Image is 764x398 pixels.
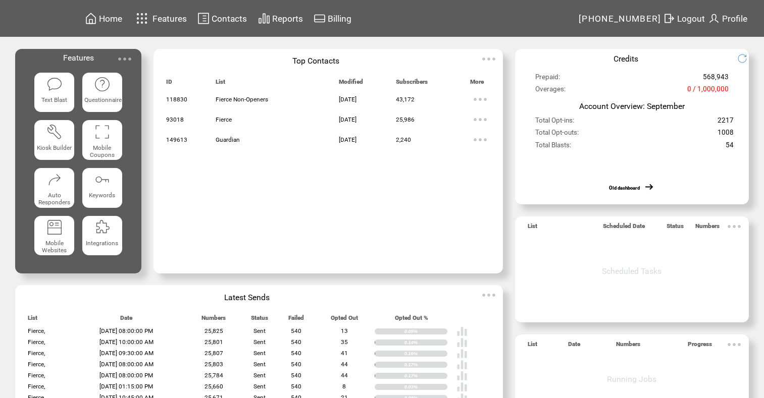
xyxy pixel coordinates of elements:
[339,136,356,143] span: [DATE]
[90,144,115,158] span: Mobile Coupons
[133,10,151,27] img: features.svg
[34,120,74,160] a: Kiosk Builder
[535,141,571,153] span: Total Blasts:
[205,327,223,334] span: 25,825
[257,11,304,26] a: Reports
[205,350,223,357] span: 25,807
[528,222,537,234] span: List
[166,78,172,90] span: ID
[528,340,537,352] span: List
[470,89,490,109] img: ellypsis.svg
[34,216,74,256] a: Mobile Websites
[396,116,415,123] span: 25,986
[724,334,744,355] img: ellypsis.svg
[609,185,640,191] a: Old dashboard
[291,338,301,346] span: 540
[212,14,247,24] span: Contacts
[46,172,63,188] img: auto-responders.svg
[535,73,560,85] span: Prepaid:
[396,136,411,143] span: 2,240
[253,361,266,368] span: Sent
[339,116,356,123] span: [DATE]
[28,314,37,326] span: List
[404,328,447,334] div: 0.05%
[677,14,705,24] span: Logout
[395,314,428,326] span: Opted Out %
[83,11,124,26] a: Home
[205,372,223,379] span: 25,784
[99,338,154,346] span: [DATE] 10:00:00 AM
[166,116,184,123] span: 93018
[535,85,566,97] span: Overages:
[216,116,232,123] span: Fierce
[28,327,45,334] span: Fierce,
[535,117,574,129] span: Total Opt-ins:
[82,73,122,112] a: Questionnaire
[216,136,240,143] span: Guardian
[253,327,266,334] span: Sent
[46,219,63,235] img: mobile-websites.svg
[166,96,187,103] span: 118830
[205,338,223,346] span: 25,801
[94,172,110,188] img: keywords.svg
[253,350,266,357] span: Sent
[84,96,122,103] span: Questionnaire
[28,361,45,368] span: Fierce,
[63,53,94,63] span: Features
[253,372,266,379] span: Sent
[253,338,266,346] span: Sent
[205,361,223,368] span: 25,803
[82,168,122,208] a: Keywords
[456,326,468,337] img: poll%20-%20white.svg
[314,12,326,25] img: creidtcard.svg
[99,383,153,390] span: [DATE] 01:15:00 PM
[579,101,685,111] span: Account Overview: September
[34,168,74,208] a: Auto Responders
[288,314,304,326] span: Failed
[687,85,729,97] span: 0 / 1,000,000
[291,361,301,368] span: 540
[607,374,656,384] span: Running Jobs
[99,14,122,24] span: Home
[579,14,661,24] span: [PHONE_NUMBER]
[253,383,266,390] span: Sent
[99,361,154,368] span: [DATE] 08:00:00 AM
[718,117,734,129] span: 2217
[341,350,348,357] span: 41
[291,350,301,357] span: 540
[614,54,638,64] span: Credits
[456,381,468,392] img: poll%20-%20white.svg
[339,96,356,103] span: [DATE]
[404,362,447,368] div: 0.17%
[205,383,223,390] span: 25,660
[224,293,270,302] span: Latest Sends
[37,144,72,151] span: Kiosk Builder
[456,337,468,348] img: poll%20-%20white.svg
[341,327,348,334] span: 13
[339,78,363,90] span: Modified
[197,12,210,25] img: contacts.svg
[28,372,45,379] span: Fierce,
[695,222,720,234] span: Numbers
[396,96,415,103] span: 43,172
[706,11,749,26] a: Profile
[85,12,97,25] img: home.svg
[718,129,734,141] span: 1008
[456,348,468,359] img: poll%20-%20white.svg
[132,9,189,28] a: Features
[396,78,428,90] span: Subscribers
[46,124,63,140] img: tool%201.svg
[28,338,45,346] span: Fierce,
[99,372,153,379] span: [DATE] 08:00:00 PM
[41,96,67,103] span: Text Blast
[94,124,110,140] img: coupons.svg
[42,240,67,254] span: Mobile Websites
[341,338,348,346] span: 35
[722,14,747,24] span: Profile
[404,339,447,346] div: 0.14%
[292,56,339,66] span: Top Contacts
[688,340,712,352] span: Progress
[152,14,187,24] span: Features
[89,192,115,199] span: Keywords
[82,120,122,160] a: Mobile Coupons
